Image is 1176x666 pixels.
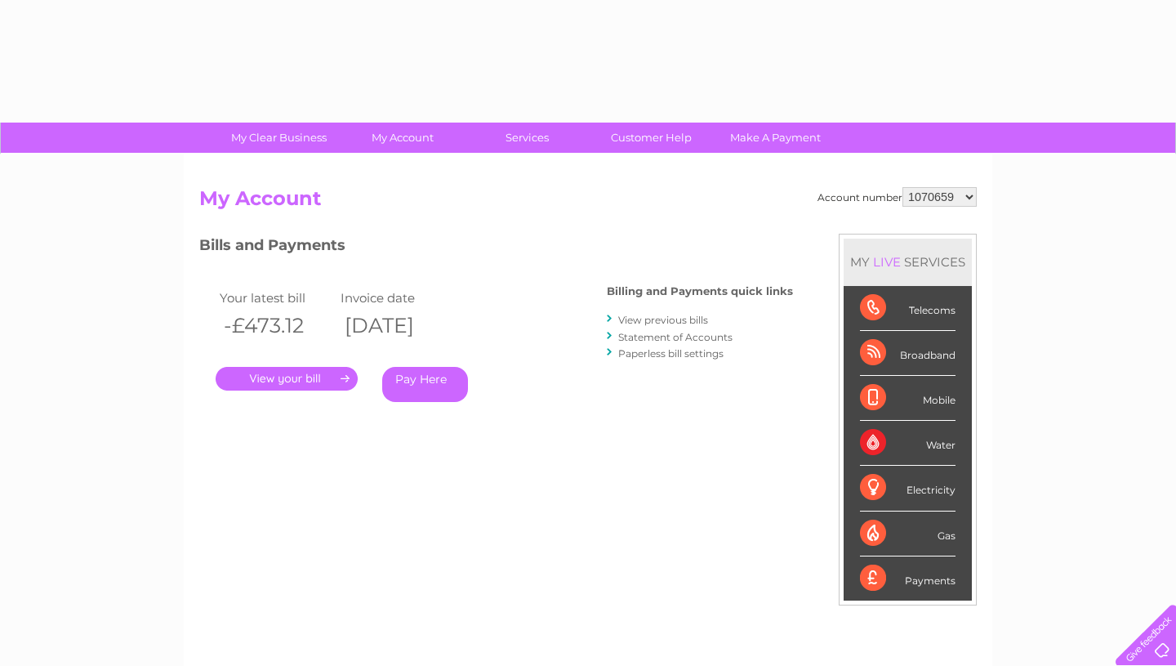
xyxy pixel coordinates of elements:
h4: Billing and Payments quick links [607,285,793,297]
div: Telecoms [860,286,955,331]
th: [DATE] [336,309,457,342]
a: Statement of Accounts [618,331,733,343]
div: Broadband [860,331,955,376]
h3: Bills and Payments [199,234,793,262]
td: Your latest bill [216,287,336,309]
td: Invoice date [336,287,457,309]
div: LIVE [870,254,904,270]
a: My Clear Business [212,123,346,153]
a: My Account [336,123,470,153]
a: Services [460,123,595,153]
div: Payments [860,556,955,601]
a: . [216,367,358,391]
div: Gas [860,512,955,556]
th: -£473.12 [216,309,336,342]
a: Customer Help [584,123,719,153]
a: Make A Payment [708,123,843,153]
a: View previous bills [618,314,708,326]
div: MY SERVICES [844,239,972,285]
h2: My Account [199,187,977,218]
div: Electricity [860,466,955,511]
div: Mobile [860,376,955,421]
div: Account number [817,187,977,207]
a: Pay Here [382,367,468,402]
a: Paperless bill settings [618,347,724,360]
div: Water [860,421,955,466]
